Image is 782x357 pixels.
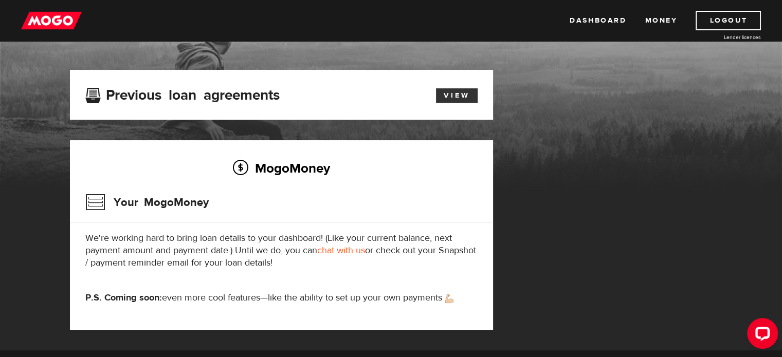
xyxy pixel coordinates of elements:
p: We're working hard to bring loan details to your dashboard! (Like your current balance, next paym... [85,232,478,269]
a: chat with us [317,245,365,256]
a: View [436,88,478,103]
a: Lender licences [684,33,761,41]
h2: MogoMoney [85,157,478,179]
h1: MogoMoney [70,25,713,47]
a: Logout [696,11,761,30]
img: strong arm emoji [445,294,453,303]
iframe: LiveChat chat widget [739,314,782,357]
img: mogo_logo-11ee424be714fa7cbb0f0f49df9e16ec.png [21,11,82,30]
strong: P.S. Coming soon: [85,292,162,304]
h3: Your MogoMoney [85,189,209,216]
a: Dashboard [570,11,626,30]
p: even more cool features—like the ability to set up your own payments [85,292,478,304]
h3: Previous loan agreements [85,87,280,100]
a: Money [645,11,677,30]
